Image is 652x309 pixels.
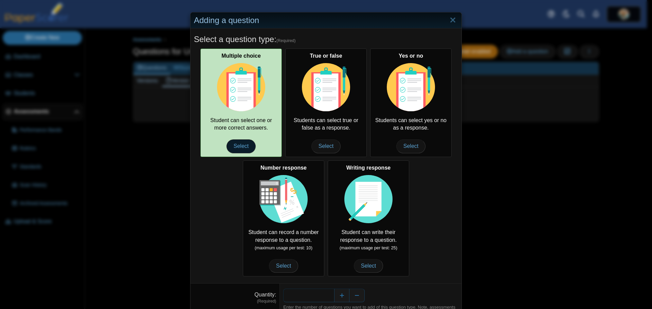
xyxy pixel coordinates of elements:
[340,245,397,250] small: (maximum usage per test: 25)
[302,63,350,111] img: item-type-multiple-choice.svg
[344,175,393,223] img: item-type-writing-response.svg
[346,165,391,171] b: Writing response
[217,63,265,111] img: item-type-multiple-choice.svg
[243,160,324,276] div: Student can record a number response to a question.
[255,245,312,250] small: (maximum usage per test: 10)
[194,298,276,304] dfn: (Required)
[227,139,256,153] span: Select
[259,175,308,223] img: item-type-number-response.svg
[254,292,276,297] label: Quantity
[399,53,423,59] b: Yes or no
[354,259,383,273] span: Select
[194,34,458,45] h5: Select a question type:
[328,160,409,276] div: Student can write their response to a question.
[396,139,425,153] span: Select
[191,13,461,28] div: Adding a question
[448,15,458,26] a: Close
[334,289,349,302] button: Increase
[260,165,307,171] b: Number response
[285,49,367,157] div: Students can select true or false as a response.
[221,53,261,59] b: Multiple choice
[349,289,365,302] button: Decrease
[200,49,282,157] div: Student can select one or more correct answers.
[310,53,342,59] b: True or false
[370,49,452,157] div: Students can select yes or no as a response.
[387,63,435,111] img: item-type-multiple-choice.svg
[311,139,341,153] span: Select
[276,38,296,44] span: (Required)
[269,259,298,273] span: Select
